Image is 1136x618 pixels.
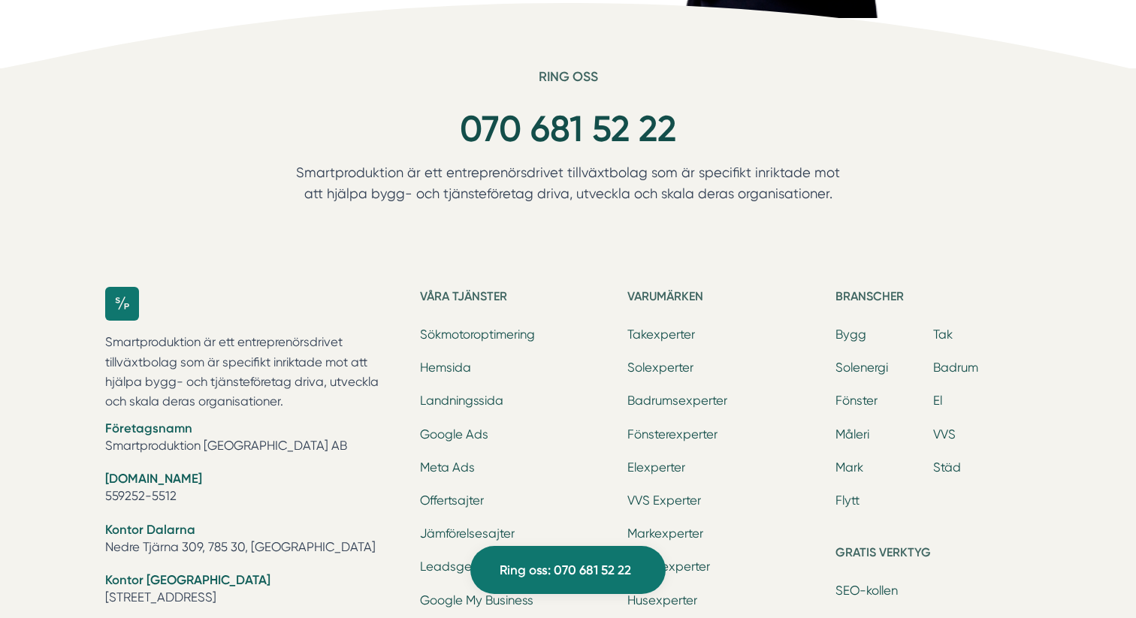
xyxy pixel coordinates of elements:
a: Ring oss: 070 681 52 22 [470,546,666,594]
a: Leadsgenerering [420,559,518,574]
a: Google My Business [420,593,533,607]
a: Solexperter [627,360,693,375]
a: Städ [933,460,961,475]
a: Sökmotoroptimering [420,327,535,342]
li: 559252-5512 [105,470,402,508]
a: Landningssida [420,393,503,408]
strong: Företagsnamn [105,421,192,436]
a: Badrumsexperter [627,393,727,408]
a: Tak [933,327,953,342]
a: Jämförelsesajter [420,526,515,541]
a: Offertsajter [420,493,484,508]
a: Fönster [835,393,878,408]
h5: Branscher [835,287,1031,311]
a: Hemsida [420,360,471,375]
a: 070 681 52 22 [460,107,676,150]
li: Nedre Tjärna 309, 785 30, [GEOGRAPHIC_DATA] [105,521,402,559]
a: Husexperter [627,593,697,607]
a: Google Ads [420,427,488,442]
p: Smartproduktion är ett entreprenörsdrivet tillväxtbolag som är specifikt inriktade mot att hjälpa... [105,333,402,412]
a: Flytt [835,493,860,508]
strong: Kontor [GEOGRAPHIC_DATA] [105,572,270,587]
h5: Gratis verktyg [835,543,1031,567]
a: Måleriexperter [627,559,710,574]
a: Bygg [835,327,866,342]
strong: [DOMAIN_NAME] [105,471,202,486]
a: Markexperter [627,526,703,541]
a: Badrum [933,360,978,375]
p: Smartproduktion är ett entreprenörsdrivet tillväxtbolag som är specifikt inriktade mot att hjälpa... [279,162,857,213]
h6: Ring oss [279,68,857,97]
a: Mark [835,460,863,475]
a: Solenergi [835,360,888,375]
span: Ring oss: 070 681 52 22 [500,560,631,580]
h5: Våra tjänster [420,287,615,311]
li: Smartproduktion [GEOGRAPHIC_DATA] AB [105,420,402,458]
a: SEO-kollen [835,583,898,598]
h5: Varumärken [627,287,823,311]
li: [STREET_ADDRESS] [105,571,402,610]
a: Fönsterexperter [627,427,718,442]
a: Måleri [835,427,869,442]
a: Takexperter [627,327,695,342]
a: Elexperter [627,460,685,475]
a: VVS [933,427,956,442]
a: Meta Ads [420,460,475,475]
strong: Kontor Dalarna [105,522,195,537]
a: El [933,393,942,408]
a: VVS Experter [627,493,701,508]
